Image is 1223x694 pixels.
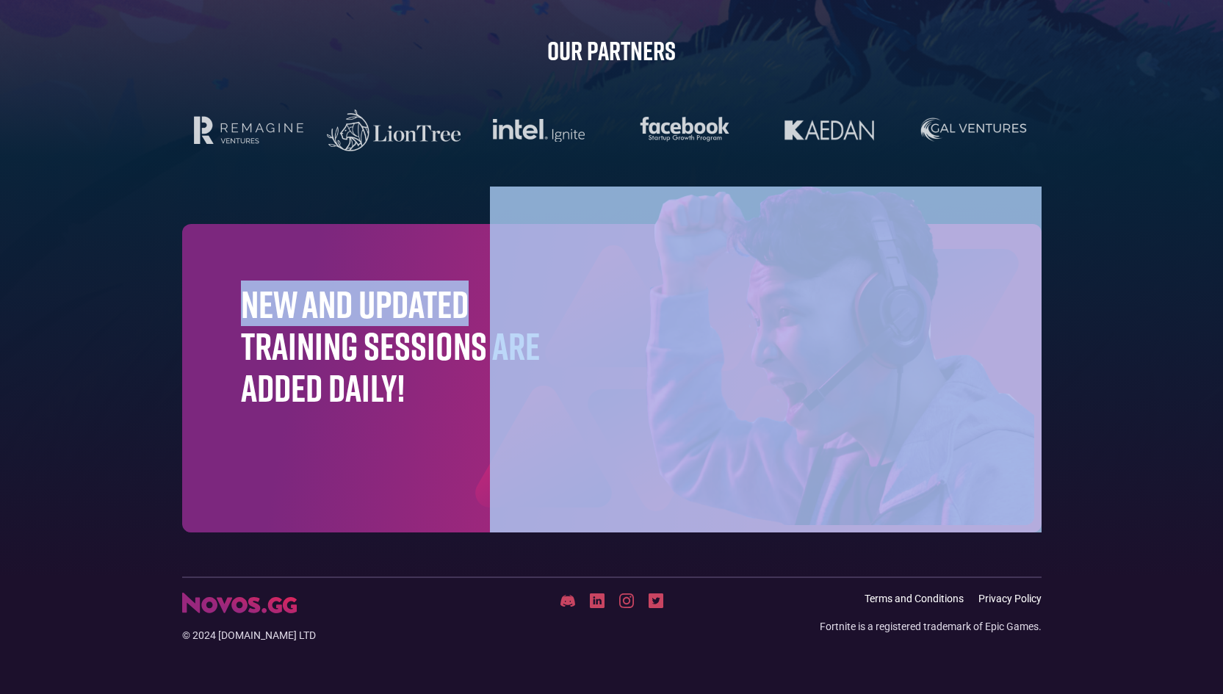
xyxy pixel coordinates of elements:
h2: Our Partners [182,35,1042,66]
div: Fortnite is a registered trademark of Epic Games. [820,619,1042,634]
a: Privacy Policy [978,593,1042,605]
div: © 2024 [DOMAIN_NAME] LTD [182,628,469,643]
a: Terms and Conditions [865,593,964,605]
h1: New and updated training sessions are added daily! [241,283,541,409]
